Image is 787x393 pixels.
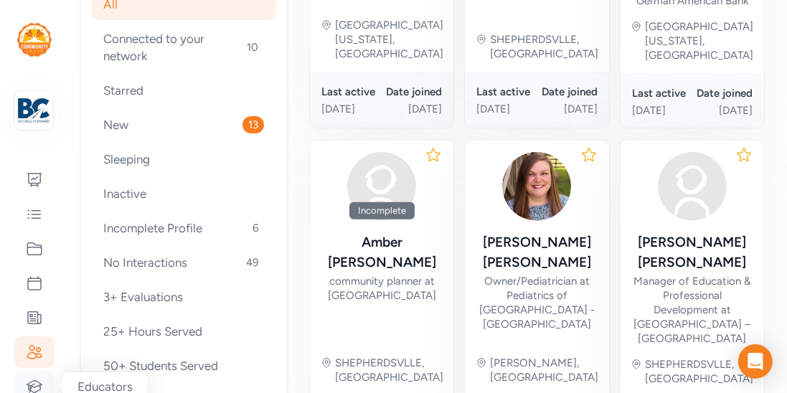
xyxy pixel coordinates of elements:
img: avatar38fbb18c.svg [658,152,727,221]
div: SHEPHERDSVLLE, [GEOGRAPHIC_DATA] [490,32,598,61]
div: [PERSON_NAME] [PERSON_NAME] [476,232,597,273]
div: Incomplete [349,202,415,219]
div: [DATE] [692,103,753,118]
div: No Interactions [92,247,275,278]
div: Date joined [382,85,442,99]
div: Date joined [692,86,753,100]
div: Open Intercom Messenger [738,344,773,379]
span: 13 [242,116,264,133]
div: [DATE] [321,102,382,116]
div: 25+ Hours Served [92,316,275,347]
div: Inactive [92,178,275,209]
div: [PERSON_NAME], [GEOGRAPHIC_DATA] [490,356,598,384]
div: Last active [632,86,692,100]
img: logo [17,23,52,57]
span: 6 [247,219,264,237]
div: [PERSON_NAME] [PERSON_NAME] [632,232,753,273]
div: [DATE] [382,102,442,116]
div: Connected to your network [92,23,275,72]
div: Owner/Pediatrician at Pediatrics of [GEOGRAPHIC_DATA] - [GEOGRAPHIC_DATA] [476,274,597,331]
div: [DATE] [476,102,537,116]
div: Amber [PERSON_NAME] [321,232,442,273]
div: community planner at [GEOGRAPHIC_DATA] [321,274,442,303]
div: SHEPHERDSVLLE, [GEOGRAPHIC_DATA] [645,357,753,386]
div: [DATE] [537,102,597,116]
div: Incomplete Profile [92,212,275,244]
img: logo [18,95,50,126]
div: New [92,109,275,141]
div: Sleeping [92,143,275,175]
div: [GEOGRAPHIC_DATA][US_STATE], [GEOGRAPHIC_DATA] [645,19,753,62]
div: Starred [92,75,275,106]
div: 3+ Evaluations [92,281,275,313]
img: 1SGu6XZYQ2ny2l5W5whc [502,152,571,221]
div: Last active [321,85,382,99]
div: Date joined [537,85,597,99]
span: 10 [241,39,264,56]
div: [GEOGRAPHIC_DATA][US_STATE], [GEOGRAPHIC_DATA] [335,18,443,61]
div: 50+ Students Served [92,350,275,382]
div: [DATE] [632,103,692,118]
div: SHEPHERDSVLLE, [GEOGRAPHIC_DATA] [335,356,443,384]
span: 49 [240,254,264,271]
div: Last active [476,85,537,99]
img: avatar38fbb18c.svg [347,152,416,221]
div: Manager of Education & Professional Development at [GEOGRAPHIC_DATA] – [GEOGRAPHIC_DATA] [632,274,753,346]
